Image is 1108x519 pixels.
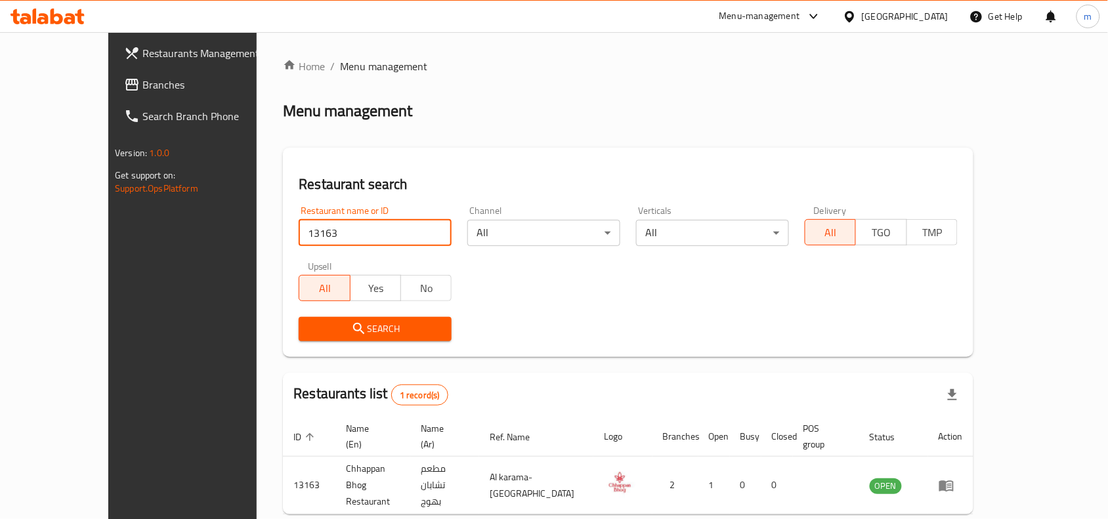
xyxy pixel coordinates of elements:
[356,279,396,298] span: Yes
[392,389,448,402] span: 1 record(s)
[114,69,293,100] a: Branches
[410,457,479,514] td: مطعم تشابان بهوج
[406,279,446,298] span: No
[115,167,175,184] span: Get support on:
[114,100,293,132] a: Search Branch Phone
[283,457,335,514] td: 13163
[730,417,761,457] th: Busy
[308,262,332,271] label: Upsell
[719,9,800,24] div: Menu-management
[870,429,912,445] span: Status
[299,275,350,301] button: All
[335,457,410,514] td: Chhappan Bhog Restaurant
[730,457,761,514] td: 0
[604,467,637,499] img: Chhappan Bhog Restaurant
[340,58,427,74] span: Menu management
[400,275,452,301] button: No
[293,429,318,445] span: ID
[142,108,283,124] span: Search Branch Phone
[1084,9,1092,24] span: m
[805,219,856,245] button: All
[870,478,902,494] div: OPEN
[870,478,902,493] span: OPEN
[636,220,789,246] div: All
[299,317,452,341] button: Search
[937,379,968,411] div: Export file
[309,321,441,337] span: Search
[350,275,401,301] button: Yes
[283,417,973,514] table: enhanced table
[299,220,452,246] input: Search for restaurant name or ID..
[283,58,325,74] a: Home
[114,37,293,69] a: Restaurants Management
[855,219,906,245] button: TGO
[928,417,973,457] th: Action
[421,421,463,452] span: Name (Ar)
[299,175,958,194] h2: Restaurant search
[346,421,394,452] span: Name (En)
[467,220,620,246] div: All
[149,144,169,161] span: 1.0.0
[761,417,793,457] th: Closed
[652,417,698,457] th: Branches
[803,421,843,452] span: POS group
[115,144,147,161] span: Version:
[861,223,901,242] span: TGO
[293,384,448,405] h2: Restaurants list
[698,417,730,457] th: Open
[906,219,958,245] button: TMP
[862,9,948,24] div: [GEOGRAPHIC_DATA]
[283,100,412,121] h2: Menu management
[490,429,547,445] span: Ref. Name
[330,58,335,74] li: /
[142,77,283,93] span: Branches
[391,384,448,405] div: Total records count
[652,457,698,514] td: 2
[698,457,730,514] td: 1
[142,45,283,61] span: Restaurants Management
[479,457,593,514] td: Al karama- [GEOGRAPHIC_DATA]
[115,180,198,197] a: Support.OpsPlatform
[761,457,793,514] td: 0
[593,417,652,457] th: Logo
[814,206,847,215] label: Delivery
[305,279,345,298] span: All
[811,223,851,242] span: All
[283,58,973,74] nav: breadcrumb
[912,223,952,242] span: TMP
[939,478,963,493] div: Menu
